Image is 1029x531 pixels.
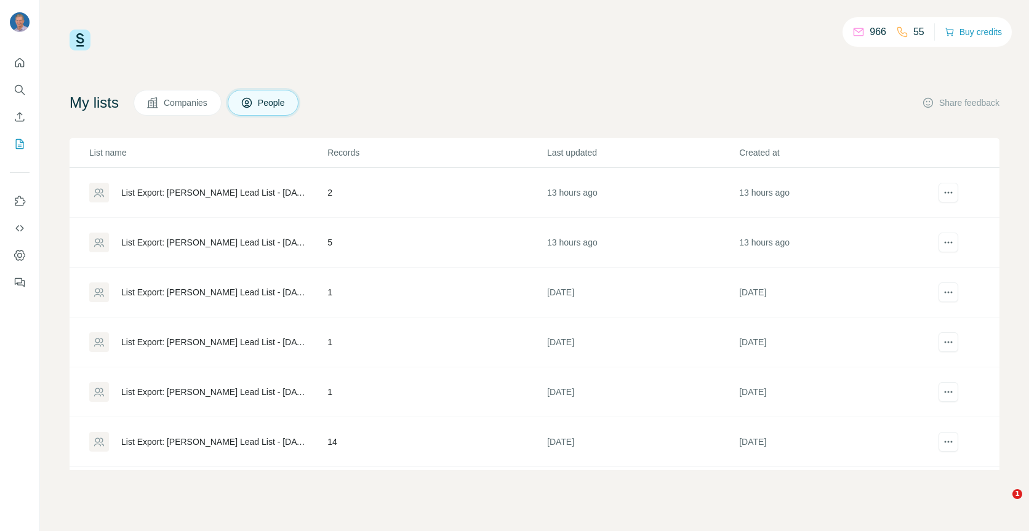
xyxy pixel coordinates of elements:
[939,432,958,452] button: actions
[739,317,931,367] td: [DATE]
[739,168,931,218] td: 13 hours ago
[939,183,958,202] button: actions
[1012,489,1022,499] span: 1
[939,233,958,252] button: actions
[913,25,924,39] p: 55
[10,12,30,32] img: Avatar
[739,367,931,417] td: [DATE]
[939,382,958,402] button: actions
[121,186,306,199] div: List Export: [PERSON_NAME] Lead List - [DATE] 06:03
[870,25,886,39] p: 966
[327,168,547,218] td: 2
[739,417,931,467] td: [DATE]
[327,367,547,417] td: 1
[922,97,999,109] button: Share feedback
[121,436,306,448] div: List Export: [PERSON_NAME] Lead List - [DATE] 21:39
[547,146,738,159] p: Last updated
[10,106,30,128] button: Enrich CSV
[10,52,30,74] button: Quick start
[121,336,306,348] div: List Export: [PERSON_NAME] Lead List - [DATE] 23:41
[739,268,931,317] td: [DATE]
[10,190,30,212] button: Use Surfe on LinkedIn
[739,146,930,159] p: Created at
[939,282,958,302] button: actions
[327,268,547,317] td: 1
[121,386,306,398] div: List Export: [PERSON_NAME] Lead List - [DATE] 23:32
[327,467,547,517] td: 2
[327,218,547,268] td: 5
[10,244,30,266] button: Dashboard
[70,30,90,50] img: Surfe Logo
[121,236,306,249] div: List Export: [PERSON_NAME] Lead List - [DATE] 05:59
[547,467,739,517] td: [DATE]
[164,97,209,109] span: Companies
[327,417,547,467] td: 14
[547,317,739,367] td: [DATE]
[70,93,119,113] h4: My lists
[739,218,931,268] td: 13 hours ago
[327,317,547,367] td: 1
[10,79,30,101] button: Search
[547,268,739,317] td: [DATE]
[258,97,286,109] span: People
[547,168,739,218] td: 13 hours ago
[547,218,739,268] td: 13 hours ago
[10,133,30,155] button: My lists
[547,367,739,417] td: [DATE]
[10,217,30,239] button: Use Surfe API
[121,286,306,298] div: List Export: [PERSON_NAME] Lead List - [DATE] 23:52
[939,332,958,352] button: actions
[89,146,326,159] p: List name
[327,146,546,159] p: Records
[739,467,931,517] td: [DATE]
[945,23,1002,41] button: Buy credits
[987,489,1017,519] iframe: Intercom live chat
[10,271,30,293] button: Feedback
[547,417,739,467] td: [DATE]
